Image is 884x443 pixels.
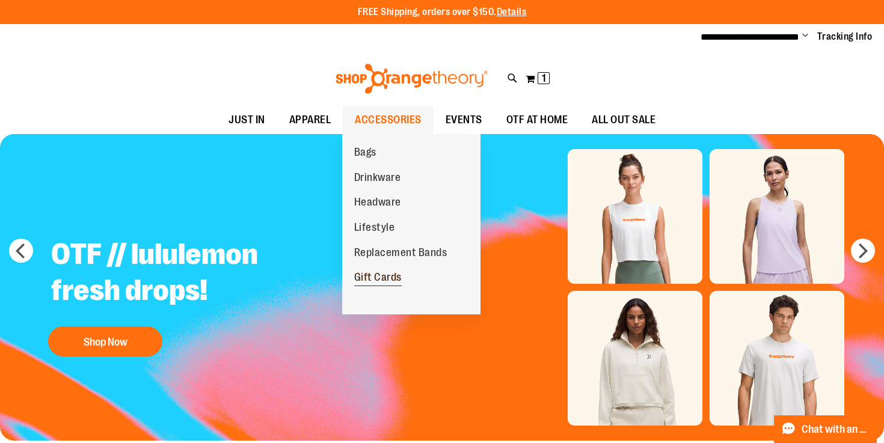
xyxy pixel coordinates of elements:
[446,106,482,133] span: EVENTS
[354,221,395,236] span: Lifestyle
[592,106,655,133] span: ALL OUT SALE
[42,227,341,320] h2: OTF // lululemon fresh drops!
[497,7,527,17] a: Details
[542,72,546,84] span: 1
[9,239,33,263] button: prev
[851,239,875,263] button: next
[48,326,162,356] button: Shop Now
[289,106,331,133] span: APPAREL
[334,64,490,94] img: Shop Orangetheory
[354,246,447,261] span: Replacement Bands
[774,415,877,443] button: Chat with an Expert
[358,5,527,19] p: FREE Shipping, orders over $150.
[506,106,568,133] span: OTF AT HOME
[354,271,402,286] span: Gift Cards
[229,106,265,133] span: JUST IN
[42,227,341,362] a: OTF // lululemon fresh drops! Shop Now
[817,30,873,43] a: Tracking Info
[802,424,870,435] span: Chat with an Expert
[802,31,808,43] button: Account menu
[354,171,401,186] span: Drinkware
[355,106,422,133] span: ACCESSORIES
[354,196,401,211] span: Headware
[354,146,376,161] span: Bags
